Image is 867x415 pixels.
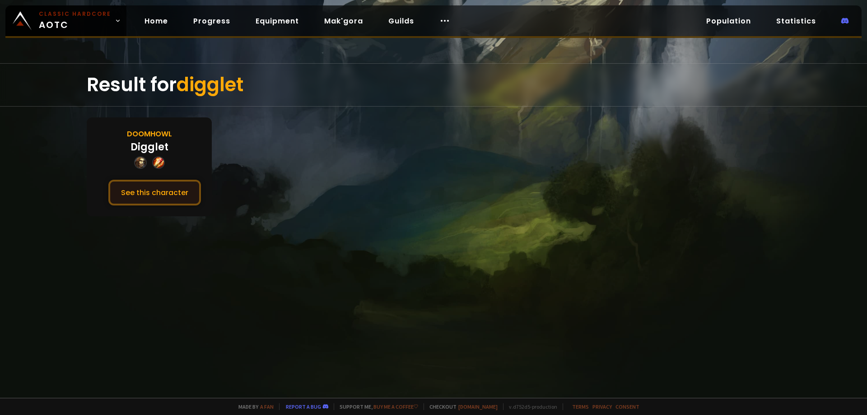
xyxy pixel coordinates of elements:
[458,403,498,410] a: [DOMAIN_NAME]
[334,403,418,410] span: Support me,
[592,403,612,410] a: Privacy
[317,12,370,30] a: Mak'gora
[248,12,306,30] a: Equipment
[5,5,126,36] a: Classic HardcoreAOTC
[39,10,111,18] small: Classic Hardcore
[381,12,421,30] a: Guilds
[131,140,168,154] div: Digglet
[424,403,498,410] span: Checkout
[186,12,238,30] a: Progress
[177,71,243,98] span: digglet
[572,403,589,410] a: Terms
[127,128,172,140] div: Doomhowl
[233,403,274,410] span: Made by
[769,12,823,30] a: Statistics
[108,180,201,205] button: See this character
[373,403,418,410] a: Buy me a coffee
[260,403,274,410] a: a fan
[39,10,111,32] span: AOTC
[137,12,175,30] a: Home
[87,64,780,106] div: Result for
[699,12,758,30] a: Population
[286,403,321,410] a: Report a bug
[503,403,557,410] span: v. d752d5 - production
[615,403,639,410] a: Consent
